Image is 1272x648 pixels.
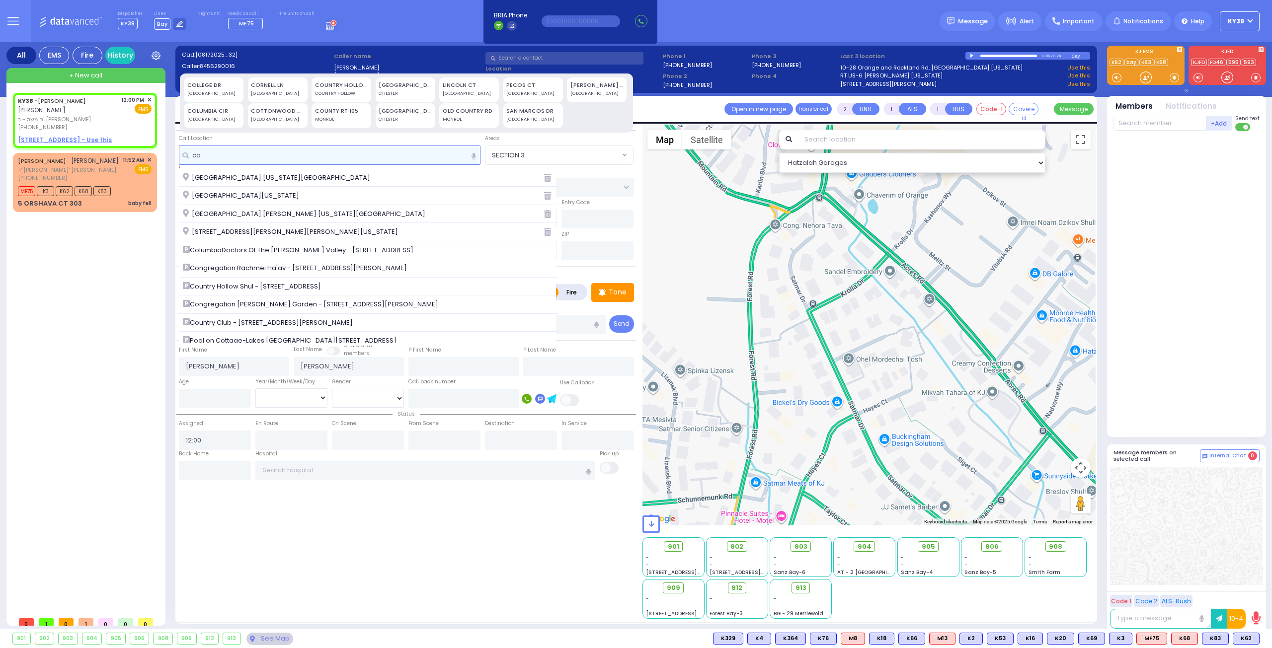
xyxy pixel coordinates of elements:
[1029,569,1060,576] span: Smith Farm
[506,107,559,115] div: SAN MARCOS DR
[39,47,69,64] div: EMS
[1191,17,1204,26] span: Help
[443,81,496,89] div: LINCOLN CT
[1235,115,1260,122] span: Send text
[1110,595,1132,607] button: Code 1
[485,52,643,65] input: Search a contact
[19,618,34,626] span: 0
[858,542,872,552] span: 904
[106,633,125,644] div: 905
[506,116,559,123] div: [GEOGRAPHIC_DATA]
[987,633,1014,645] div: K53
[1209,452,1246,459] span: Internal Chat
[964,554,967,561] span: -
[98,618,113,626] span: 0
[1228,17,1244,26] span: KY39
[747,633,771,645] div: K4
[663,81,712,88] label: [PHONE_NUMBER]
[408,378,456,386] label: Call back number
[947,17,954,25] img: message.svg
[1029,554,1032,561] span: -
[869,633,894,645] div: K18
[1107,49,1185,56] label: KJ EMS...
[195,51,238,59] span: [08172025_32]
[118,11,143,17] label: Dispatcher
[544,192,551,200] i: Delete fron history
[183,282,324,291] span: Country Hollow Shul - [STREET_ADDRESS]
[1067,64,1090,72] a: Use this
[154,633,172,644] div: 908
[147,96,152,104] span: ✕
[18,157,66,165] a: [PERSON_NAME]
[183,173,374,183] span: [GEOGRAPHIC_DATA] [US_STATE][GEOGRAPHIC_DATA]
[35,633,54,644] div: 902
[958,16,988,26] span: Message
[179,145,481,164] input: Search location here
[187,107,240,115] div: COLUMBIA CIR
[710,602,713,610] span: -
[154,18,170,30] span: Bay
[774,610,829,617] span: BG - 29 Merriewold S.
[255,420,278,428] label: En Route
[228,11,266,17] label: Medic on call
[69,71,102,80] span: + New call
[379,107,432,115] div: [GEOGRAPHIC_DATA]
[135,164,152,174] span: EMS
[1136,633,1167,645] div: MF75
[544,210,551,218] i: Delete fron history
[1154,59,1168,66] a: K68
[251,107,304,115] div: COTTONWOOD CT
[1200,449,1260,462] button: Internal Chat 0
[18,136,112,144] u: [STREET_ADDRESS] - Use this
[1071,52,1090,60] div: Bay
[121,96,144,104] span: 12:00 PM
[128,200,152,207] div: baby fell
[138,618,153,626] span: 0
[840,72,943,80] a: RT US-6 [PERSON_NAME] [US_STATE]
[251,116,304,123] div: [GEOGRAPHIC_DATA]
[118,618,133,626] span: 0
[183,227,401,237] span: [STREET_ADDRESS][PERSON_NAME][PERSON_NAME][US_STATE]
[506,81,559,89] div: PECOS CT
[485,145,634,164] span: SECTION 3
[408,420,439,428] label: From Scene
[18,97,86,105] a: [PERSON_NAME]
[1009,103,1038,115] button: Covered
[39,618,54,626] span: 1
[945,103,972,115] button: BUS
[1123,17,1163,26] span: Notifications
[752,61,801,69] label: [PHONE_NUMBER]
[667,583,680,593] span: 909
[1078,633,1105,645] div: K69
[315,107,368,115] div: COUNTY RT 105
[663,61,712,69] label: [PHONE_NUMBER]
[1054,103,1094,115] button: Message
[795,542,807,552] span: 903
[1113,449,1200,462] h5: Message members on selected call
[1115,101,1153,112] button: Members
[1227,609,1246,629] button: 10-4
[1110,59,1123,66] a: K62
[183,263,410,273] span: Congregation Rachmei Ha'av - [STREET_ADDRESS][PERSON_NAME]
[315,81,368,89] div: COUNTRY HOLLOW
[1134,595,1159,607] button: Code 2
[1029,561,1032,569] span: -
[645,512,678,525] img: Google
[179,378,189,386] label: Age
[774,561,777,569] span: -
[73,47,102,64] div: Fire
[1067,80,1090,88] a: Use this
[18,174,67,182] span: [PHONE_NUMBER]
[959,633,983,645] div: BLS
[1071,130,1091,149] button: Toggle fullscreen view
[183,318,356,328] span: Country Club - [STREET_ADDRESS][PERSON_NAME]
[379,116,432,123] div: CHESTER
[75,186,92,196] span: K68
[922,542,935,552] span: 905
[197,11,220,17] label: Night unit
[179,135,213,143] label: Call Location
[646,595,649,602] span: -
[18,186,35,196] span: MF75
[315,90,368,97] div: COUNTRY HOLLOW
[1109,633,1132,645] div: BLS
